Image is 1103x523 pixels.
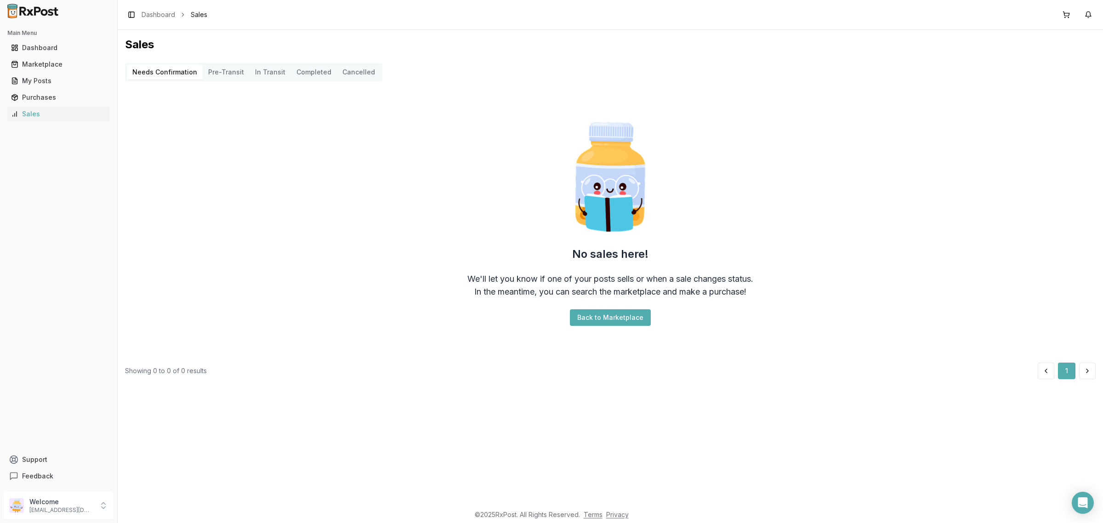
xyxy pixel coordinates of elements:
button: Needs Confirmation [127,65,203,80]
a: Sales [7,106,110,122]
a: My Posts [7,73,110,89]
div: My Posts [11,76,106,85]
div: Showing 0 to 0 of 0 results [125,366,207,375]
a: Dashboard [7,40,110,56]
button: Cancelled [337,65,381,80]
button: 1 [1058,363,1075,379]
button: Marketplace [4,57,114,72]
nav: breadcrumb [142,10,207,19]
a: Terms [584,511,603,518]
button: Back to Marketplace [570,309,651,326]
button: In Transit [250,65,291,80]
span: Feedback [22,472,53,481]
img: RxPost Logo [4,4,63,18]
a: Privacy [606,511,629,518]
p: [EMAIL_ADDRESS][DOMAIN_NAME] [29,506,93,514]
img: User avatar [9,498,24,513]
button: Completed [291,65,337,80]
a: Marketplace [7,56,110,73]
div: Open Intercom Messenger [1072,492,1094,514]
p: Welcome [29,497,93,506]
div: Sales [11,109,106,119]
button: Support [4,451,114,468]
div: In the meantime, you can search the marketplace and make a purchase! [474,285,746,298]
a: Purchases [7,89,110,106]
h1: Sales [125,37,1096,52]
a: Dashboard [142,10,175,19]
img: Smart Pill Bottle [551,118,669,236]
div: Purchases [11,93,106,102]
button: Feedback [4,468,114,484]
h2: Main Menu [7,29,110,37]
h2: No sales here! [572,247,648,261]
button: Dashboard [4,40,114,55]
div: Marketplace [11,60,106,69]
button: Purchases [4,90,114,105]
button: Pre-Transit [203,65,250,80]
div: We'll let you know if one of your posts sells or when a sale changes status. [467,273,753,285]
button: Sales [4,107,114,121]
button: My Posts [4,74,114,88]
div: Dashboard [11,43,106,52]
span: Sales [191,10,207,19]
